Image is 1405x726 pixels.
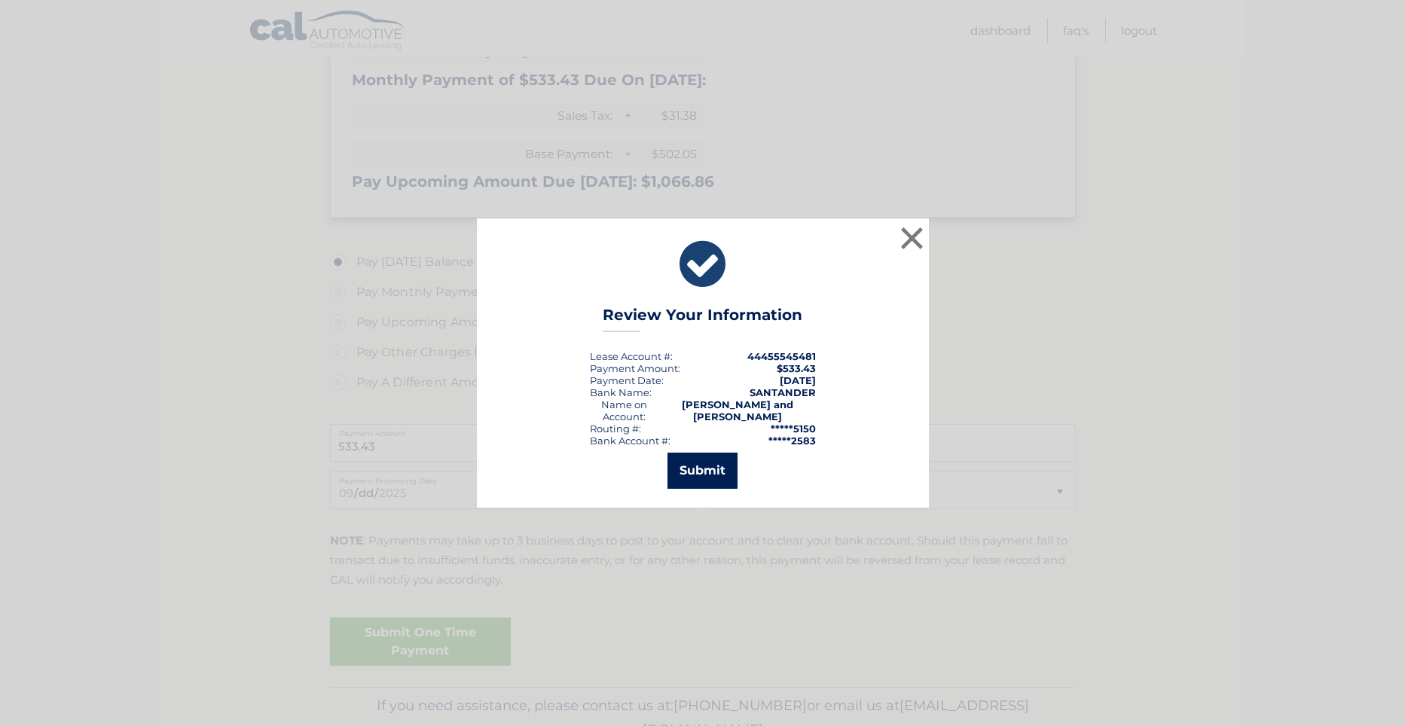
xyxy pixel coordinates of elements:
button: × [897,223,927,253]
span: Payment Date [590,374,661,386]
h3: Review Your Information [603,306,802,332]
button: Submit [667,453,738,489]
strong: [PERSON_NAME] and [PERSON_NAME] [682,398,793,422]
div: Payment Amount: [590,362,680,374]
strong: SANTANDER [750,386,816,398]
div: Bank Name: [590,386,652,398]
div: Bank Account #: [590,435,670,447]
div: : [590,374,664,386]
div: Name on Account: [590,398,660,422]
span: $533.43 [777,362,816,374]
div: Lease Account #: [590,350,673,362]
span: [DATE] [780,374,816,386]
div: Routing #: [590,422,641,435]
strong: 44455545481 [747,350,816,362]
